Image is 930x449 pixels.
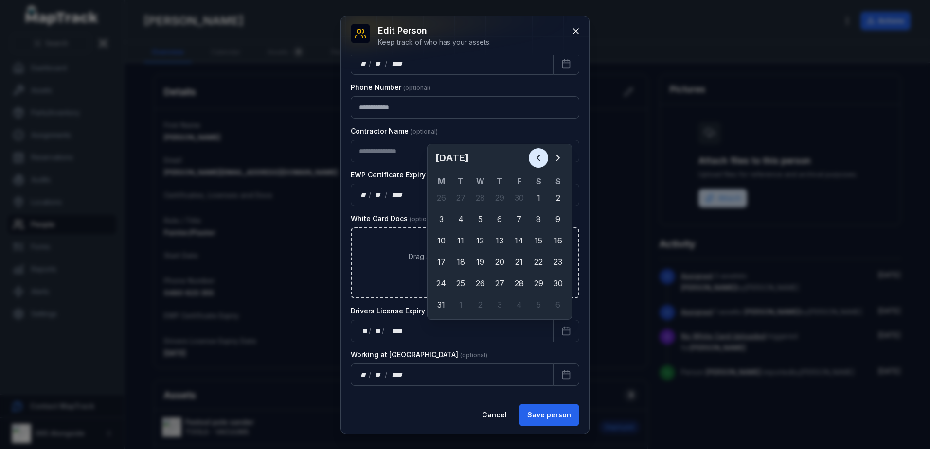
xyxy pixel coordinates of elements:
[372,326,382,336] div: month,
[509,188,529,207] div: 30
[451,231,470,250] div: 11
[529,295,548,314] div: Saturday 5 January 2030
[509,231,529,250] div: 14
[378,37,491,47] div: Keep track of who has your assets.
[351,214,437,224] label: White Card Docs
[351,170,455,180] label: EWP Certificate Expiry
[431,274,451,293] div: 24
[490,188,509,207] div: 29
[490,231,509,250] div: 13
[509,175,529,187] th: F
[490,274,509,293] div: Thursday 27 December 2029
[431,252,451,272] div: 17
[451,231,470,250] div: Tuesday 11 December 2029
[548,295,568,314] div: Sunday 6 January 2030
[431,209,451,229] div: 3
[529,252,548,272] div: Saturday 22 December 2029
[470,252,490,272] div: 19
[451,188,470,207] div: Tuesday 27 November 2029
[431,231,451,250] div: Monday 10 December 2029
[529,188,548,207] div: 1
[351,306,472,316] label: Drivers License Expiry Date
[553,320,579,342] button: Calendar
[548,252,568,272] div: Sunday 23 December 2029
[351,83,430,92] label: Phone Number
[451,252,470,272] div: Tuesday 18 December 2029
[359,370,369,380] div: day,
[470,175,490,187] th: W
[431,175,451,187] th: M
[470,295,490,314] div: Wednesday 2 January 2030
[474,404,515,426] button: Cancel
[351,140,579,162] input: person-edit:cf[2770a379-2390-41b7-83f3-6c3e3eef1cc8]-label
[470,188,490,207] div: Wednesday 28 November 2029
[548,231,568,250] div: Sunday 16 December 2029
[431,231,451,250] div: 10
[372,59,385,69] div: month,
[490,252,509,272] div: Thursday 20 December 2029
[369,326,372,336] div: /
[490,209,509,229] div: 6
[470,209,490,229] div: Wednesday 5 December 2029
[490,295,509,314] div: 3
[553,52,579,75] button: Calendar
[385,370,388,380] div: /
[548,252,568,272] div: 23
[490,295,509,314] div: Thursday 3 January 2030
[470,231,490,250] div: Wednesday 12 December 2029
[509,295,529,314] div: 4
[431,188,451,207] div: 26
[431,175,568,315] table: December 2029
[451,175,470,187] th: T
[431,295,451,314] div: 31
[431,148,568,315] div: December 2029
[529,175,548,187] th: S
[359,326,369,336] div: day,
[519,404,579,426] button: Save person
[548,188,568,207] div: 2
[369,370,372,380] div: /
[385,326,404,336] div: year,
[490,231,509,250] div: Thursday 13 December 2029
[372,370,385,380] div: month,
[385,59,388,69] div: /
[369,59,372,69] div: /
[470,188,490,207] div: 28
[548,188,568,207] div: Sunday 2 December 2029
[451,188,470,207] div: 27
[490,188,509,207] div: Thursday 29 November 2029
[553,363,579,386] button: Calendar
[431,274,451,293] div: Monday 24 December 2029
[351,126,438,136] label: Contractor Name
[529,209,548,229] div: Saturday 8 December 2029
[388,370,406,380] div: year,
[359,190,369,200] div: day,
[529,231,548,250] div: Saturday 15 December 2029
[470,209,490,229] div: 5
[509,231,529,250] div: Friday 14 December 2029
[451,252,470,272] div: 18
[409,252,522,261] span: Drag a file here, or click to browse.
[509,295,529,314] div: Friday 4 January 2030
[548,209,568,229] div: Sunday 9 December 2029
[529,231,548,250] div: 15
[435,151,529,165] h2: [DATE]
[431,148,568,315] div: Calendar
[451,274,470,293] div: Tuesday 25 December 2029
[382,326,385,336] div: /
[548,209,568,229] div: 9
[548,295,568,314] div: 6
[490,274,509,293] div: 27
[431,209,451,229] div: Monday 3 December 2029
[529,295,548,314] div: 5
[385,190,388,200] div: /
[490,252,509,272] div: 20
[431,188,451,207] div: Monday 26 November 2029
[470,295,490,314] div: 2
[351,350,487,360] label: Working at [GEOGRAPHIC_DATA]
[372,190,385,200] div: month,
[509,274,529,293] div: Friday 28 December 2029
[548,274,568,293] div: 30
[470,274,490,293] div: 26
[359,59,369,69] div: day,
